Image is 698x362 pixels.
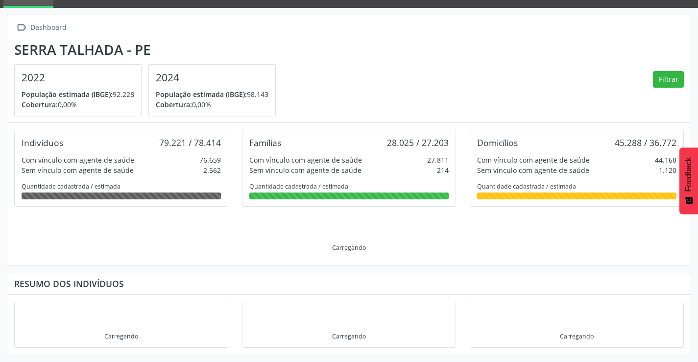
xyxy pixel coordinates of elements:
p: 0,00% [156,99,268,110]
div: Carregando [332,332,366,340]
div: 214 [437,165,449,175]
div: Famílias [249,137,281,148]
div: 2.562 [203,165,221,175]
span: Cobertura: [22,100,58,109]
span: Cobertura: [156,100,192,109]
div: 28.025 / 27.203 [387,137,449,148]
a:  Dashboard [14,21,68,35]
span: Feedback [684,157,693,192]
button: Feedback - Mostrar pesquisa [679,147,698,214]
div: Quantidade cadastrada / estimada [249,182,449,191]
div: 79.221 / 78.414 [159,137,221,148]
h4: 2024 [156,72,268,84]
div: 45.288 / 36.772 [615,137,676,148]
p: 0,00% [22,99,134,110]
div: Sem vínculo com agente de saúde [249,165,361,175]
div: Com vínculo com agente de saúde [477,155,590,165]
div: Sem vínculo com agente de saúde [477,165,589,175]
div: Carregando [560,332,594,340]
div: Quantidade cadastrada / estimada [22,182,221,191]
div: Serra Talhada - PE [14,42,283,58]
div: Quantidade cadastrada / estimada [477,182,676,191]
div: 44.168 [655,155,676,165]
div: 27.811 [427,155,449,165]
div: Carregando [104,332,138,340]
button: Filtrar [653,71,684,88]
i:  [14,21,28,35]
div: 1.120 [659,165,676,175]
div: Com vínculo com agente de saúde [249,155,362,165]
div: Com vínculo com agente de saúde [22,155,134,165]
p: 92.228 [22,89,134,99]
div: Carregando [332,243,366,252]
span: População estimada (IBGE): [156,90,247,99]
div: 76.659 [199,155,221,165]
div: Indivíduos [22,137,63,148]
div: Resumo dos indivíduos [14,278,684,289]
p: 98.143 [156,89,268,99]
div: Dashboard [28,21,68,35]
span: População estimada (IBGE): [22,90,113,99]
div: Sem vínculo com agente de saúde [22,165,134,175]
h4: 2022 [22,72,134,84]
div: Domicílios [477,137,518,148]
